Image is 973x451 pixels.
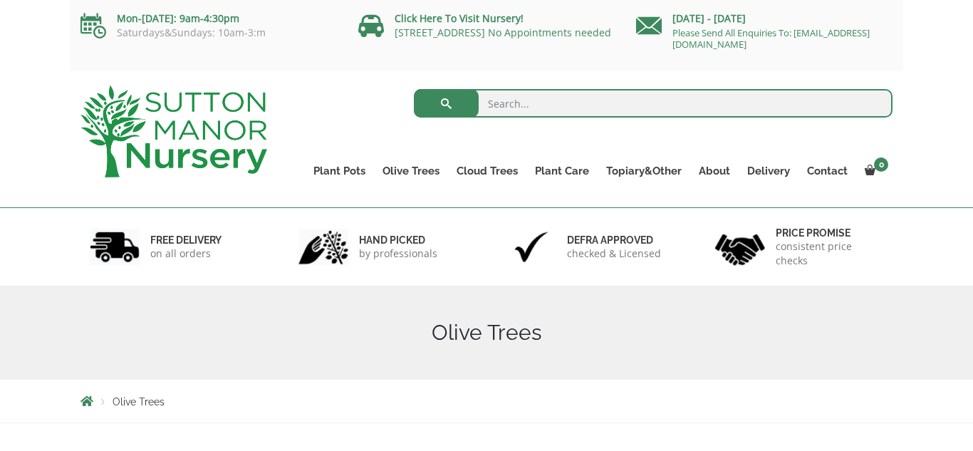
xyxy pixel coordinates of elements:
[150,247,222,261] p: on all orders
[874,157,888,172] span: 0
[598,161,690,181] a: Topiary&Other
[150,234,222,247] h6: FREE DELIVERY
[856,161,893,181] a: 0
[395,26,611,39] a: [STREET_ADDRESS] No Appointments needed
[80,395,893,407] nav: Breadcrumbs
[305,161,374,181] a: Plant Pots
[414,89,893,118] input: Search...
[690,161,739,181] a: About
[776,227,884,239] h6: Price promise
[298,229,348,265] img: 2.jpg
[776,239,884,268] p: consistent price checks
[80,85,267,177] img: logo
[798,161,856,181] a: Contact
[636,10,893,27] p: [DATE] - [DATE]
[526,161,598,181] a: Plant Care
[80,10,337,27] p: Mon-[DATE]: 9am-4:30pm
[567,234,661,247] h6: Defra approved
[506,229,556,265] img: 3.jpg
[80,320,893,346] h1: Olive Trees
[374,161,448,181] a: Olive Trees
[715,225,765,269] img: 4.jpg
[739,161,798,181] a: Delivery
[359,247,437,261] p: by professionals
[672,26,870,51] a: Please Send All Enquiries To: [EMAIL_ADDRESS][DOMAIN_NAME]
[359,234,437,247] h6: hand picked
[90,229,140,265] img: 1.jpg
[567,247,661,261] p: checked & Licensed
[80,27,337,38] p: Saturdays&Sundays: 10am-3:m
[448,161,526,181] a: Cloud Trees
[395,11,524,25] a: Click Here To Visit Nursery!
[113,396,165,408] span: Olive Trees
